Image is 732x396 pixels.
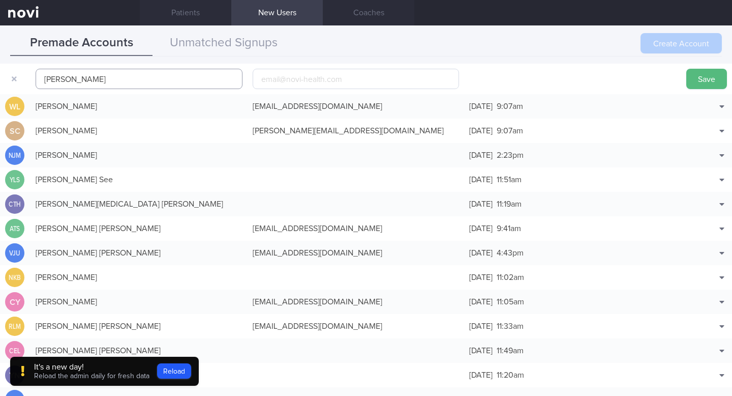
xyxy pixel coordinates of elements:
[497,176,522,184] span: 11:51am
[152,31,295,56] button: Unmatched Signups
[36,69,242,89] input: John Doe
[34,373,149,380] span: Reload the admin daily for fresh data
[7,219,23,239] div: ATS
[30,218,248,239] div: [PERSON_NAME] [PERSON_NAME]
[469,347,493,355] span: [DATE]
[34,362,149,372] div: It's a new day!
[30,96,248,117] div: [PERSON_NAME]
[30,145,248,165] div: [PERSON_NAME]
[469,102,493,110] span: [DATE]
[30,316,248,336] div: [PERSON_NAME] [PERSON_NAME]
[30,169,248,190] div: [PERSON_NAME] See
[157,363,191,379] button: Reload
[497,127,523,135] span: 9:07am
[497,249,524,257] span: 4:43pm
[469,224,493,233] span: [DATE]
[10,31,152,56] button: Premade Accounts
[30,292,248,312] div: [PERSON_NAME]
[248,316,465,336] div: [EMAIL_ADDRESS][DOMAIN_NAME]
[7,146,23,165] div: NJM
[7,170,23,190] div: YLS
[497,224,521,233] span: 9:41am
[469,200,493,208] span: [DATE]
[469,371,493,379] span: [DATE]
[30,341,248,361] div: [PERSON_NAME] [PERSON_NAME]
[248,218,465,239] div: [EMAIL_ADDRESS][DOMAIN_NAME]
[469,322,493,330] span: [DATE]
[497,322,524,330] span: 11:33am
[497,371,524,379] span: 11:20am
[469,273,493,281] span: [DATE]
[686,69,727,89] button: Save
[253,69,460,89] input: email@novi-health.com
[497,102,523,110] span: 9:07am
[497,151,524,159] span: 2:23pm
[7,341,23,361] div: CEL
[469,176,493,184] span: [DATE]
[5,97,24,117] div: WL
[469,249,493,257] span: [DATE]
[7,268,23,288] div: NKB
[497,200,522,208] span: 11:19am
[7,194,23,214] div: CTH
[497,273,524,281] span: 11:02am
[7,243,23,263] div: VJU
[248,292,465,312] div: [EMAIL_ADDRESS][DOMAIN_NAME]
[469,127,493,135] span: [DATE]
[30,121,248,141] div: [PERSON_NAME]
[248,96,465,117] div: [EMAIL_ADDRESS][DOMAIN_NAME]
[30,243,248,263] div: [PERSON_NAME] [PERSON_NAME]
[5,121,24,141] div: SC
[30,194,248,214] div: [PERSON_NAME][MEDICAL_DATA] [PERSON_NAME]
[30,267,248,288] div: [PERSON_NAME]
[469,151,493,159] span: [DATE]
[248,121,465,141] div: [PERSON_NAME][EMAIL_ADDRESS][DOMAIN_NAME]
[5,292,24,312] div: CY
[469,298,493,306] span: [DATE]
[5,365,24,385] div: YN
[7,317,23,336] div: RLM
[497,298,524,306] span: 11:05am
[248,243,465,263] div: [EMAIL_ADDRESS][DOMAIN_NAME]
[497,347,524,355] span: 11:49am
